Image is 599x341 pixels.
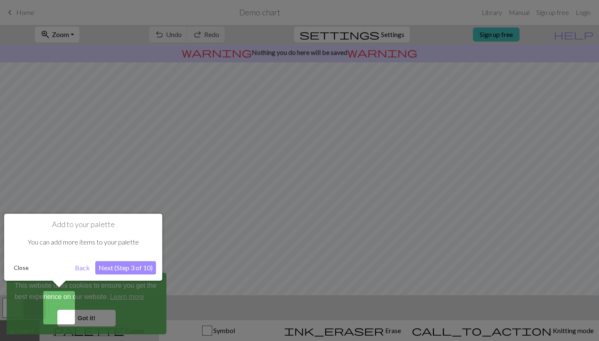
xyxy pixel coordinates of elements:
[95,261,156,274] button: Next (Step 3 of 10)
[72,261,93,274] button: Back
[4,214,162,281] div: Add to your palette
[10,220,156,229] h1: Add to your palette
[10,229,156,255] div: You can add more items to your palette
[10,262,32,274] button: Close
